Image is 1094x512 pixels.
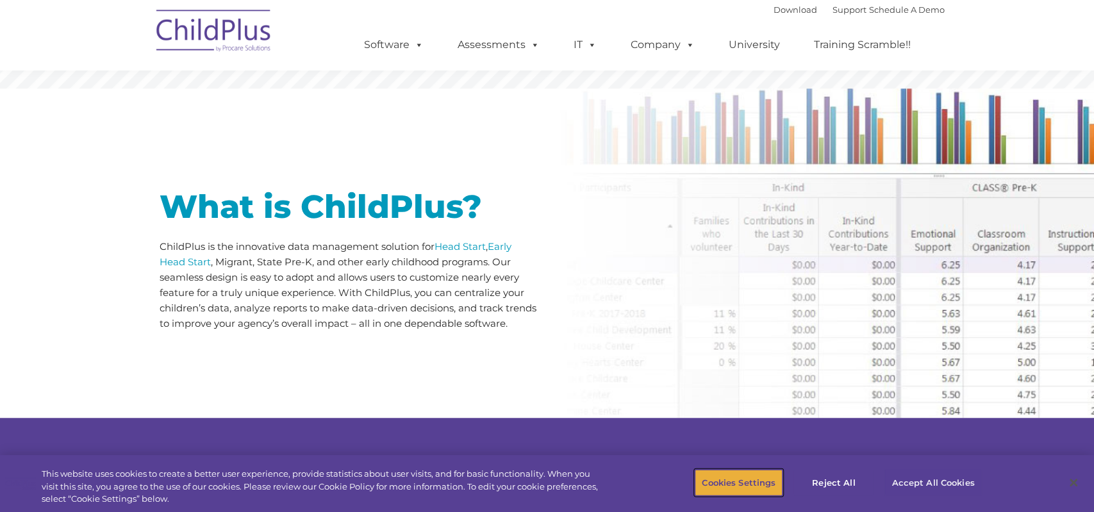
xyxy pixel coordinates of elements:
[351,32,436,58] a: Software
[42,468,602,506] div: This website uses cookies to create a better user experience, provide statistics about user visit...
[561,32,609,58] a: IT
[716,32,793,58] a: University
[774,4,817,15] a: Download
[160,239,538,331] p: ChildPlus is the innovative data management solution for , , Migrant, State Pre-K, and other earl...
[774,4,945,15] font: |
[869,4,945,15] a: Schedule A Demo
[618,32,708,58] a: Company
[160,240,511,268] a: Early Head Start
[801,32,924,58] a: Training Scramble!!
[445,32,552,58] a: Assessments
[884,469,981,496] button: Accept All Cookies
[695,469,783,496] button: Cookies Settings
[160,191,538,223] h1: What is ChildPlus?
[435,240,486,252] a: Head Start
[1059,468,1088,497] button: Close
[150,1,278,65] img: ChildPlus by Procare Solutions
[833,4,866,15] a: Support
[793,469,874,496] button: Reject All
